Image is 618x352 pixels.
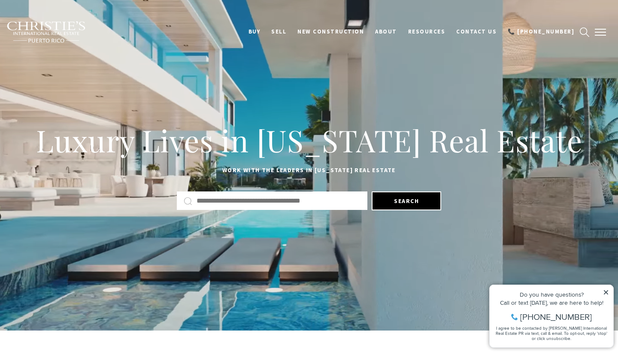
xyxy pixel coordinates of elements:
a: New Construction [292,24,370,40]
p: Work with the leaders in [US_STATE] Real Estate [30,165,588,176]
a: search [580,27,589,37]
h1: Luxury Lives in [US_STATE] Real Estate [30,121,588,159]
span: [PHONE_NUMBER] [35,40,107,49]
a: Resources [403,24,451,40]
span: Contact Us [456,28,497,35]
img: Christie's International Real Estate black text logo [6,21,86,43]
span: I agree to be contacted by [PERSON_NAME] International Real Estate PR via text, call & email. To ... [11,53,122,69]
div: Do you have questions? [9,19,124,25]
a: About [370,24,403,40]
input: Search by Address, City, or Neighborhood [197,195,360,206]
button: Search [372,191,441,210]
a: SELL [266,24,292,40]
span: New Construction [297,28,364,35]
a: BUY [243,24,266,40]
div: Call or text [DATE], we are here to help! [9,27,124,33]
button: button [589,20,612,45]
a: call 9393373000 [502,24,580,40]
span: 📞 [PHONE_NUMBER] [508,28,574,35]
a: Contact Us [451,24,502,40]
